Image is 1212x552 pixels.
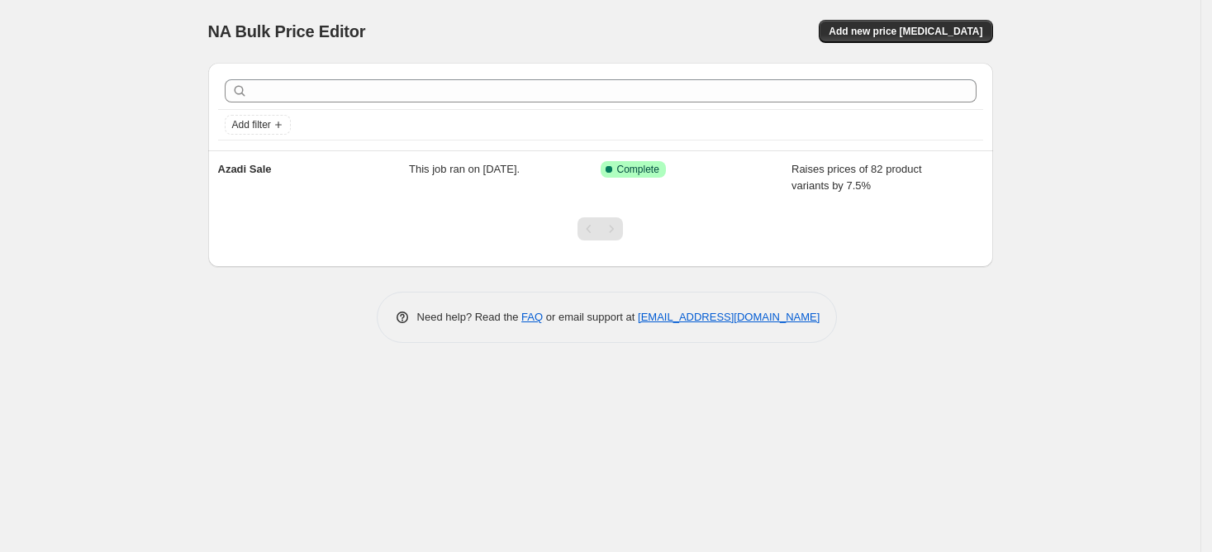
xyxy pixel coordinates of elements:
span: Azadi Sale [218,163,272,175]
span: Need help? Read the [417,311,522,323]
span: Raises prices of 82 product variants by 7.5% [791,163,922,192]
button: Add filter [225,115,291,135]
a: FAQ [521,311,543,323]
span: Complete [617,163,659,176]
a: [EMAIL_ADDRESS][DOMAIN_NAME] [638,311,820,323]
span: This job ran on [DATE]. [409,163,520,175]
button: Add new price [MEDICAL_DATA] [819,20,992,43]
span: Add filter [232,118,271,131]
span: or email support at [543,311,638,323]
span: Add new price [MEDICAL_DATA] [829,25,982,38]
span: NA Bulk Price Editor [208,22,366,40]
nav: Pagination [577,217,623,240]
